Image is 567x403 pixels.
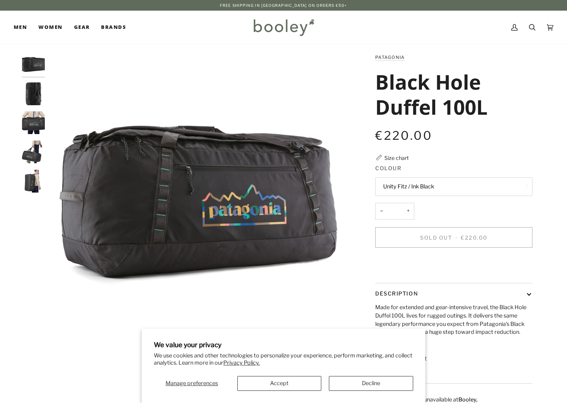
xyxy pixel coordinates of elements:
button: Decline [329,376,413,391]
button: Unity Fitz / Ink Black [375,177,532,196]
p: Free Shipping in [GEOGRAPHIC_DATA] on Orders €50+ [220,2,347,8]
input: Quantity [375,203,414,220]
img: Patagonia Black Hole Duffel 100L Unity Fitz / Ink Black - Booley Galway [22,111,45,134]
span: €220.00 [375,128,432,143]
img: Patagonia Black Hole Duffel 100L Unity Fitz / Ink Black - Booley Galway [22,141,45,163]
button: Sold Out • €220.00 [375,227,532,248]
img: Patagonia Black Hole Duffel 100L Unity Fitz / Ink Black - Booley Galway [49,53,349,354]
a: Brands [95,11,132,44]
button: Accept [237,376,321,391]
span: Gear [74,24,90,31]
a: Gear [68,11,96,44]
span: Manage preferences [166,380,218,387]
p: Made for extended and gear-intensive travel, the Black Hole Duffel 100L lives for rugged outings.... [375,303,532,337]
span: Men [14,24,27,31]
button: Description [375,283,532,303]
button: Manage preferences [154,376,230,391]
img: Patagonia Black Hole Duffel 100L Unity Fitz / Ink Black - Booley Galway [22,53,45,76]
span: • [454,234,459,241]
li: Improved impact [383,355,532,363]
h2: Features: [375,343,532,355]
span: Women [38,24,62,31]
span: Colour [375,164,401,172]
span: Sold Out [420,234,452,241]
span: €220.00 [461,234,488,241]
div: Size chart [384,154,409,162]
img: Patagonia Black Hole Duffel 100L Unity Fitz / Ink Black - Booley Galway [22,170,45,193]
button: − [375,203,387,220]
a: Men [14,11,33,44]
a: Patagonia [375,55,404,60]
img: Booley [250,16,317,38]
p: We use cookies and other technologies to personalize your experience, perform marketing, and coll... [154,352,413,367]
img: Patagonia Black Hole Duffel 100L Unity Fitz / Ink Black - Booley Galway [22,82,45,105]
button: + [402,203,414,220]
h2: We value your privacy [154,341,413,349]
h1: Black Hole Duffel 100L [375,69,527,119]
a: Women [33,11,68,44]
a: Privacy Policy. [223,359,260,366]
span: Brands [101,24,126,31]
